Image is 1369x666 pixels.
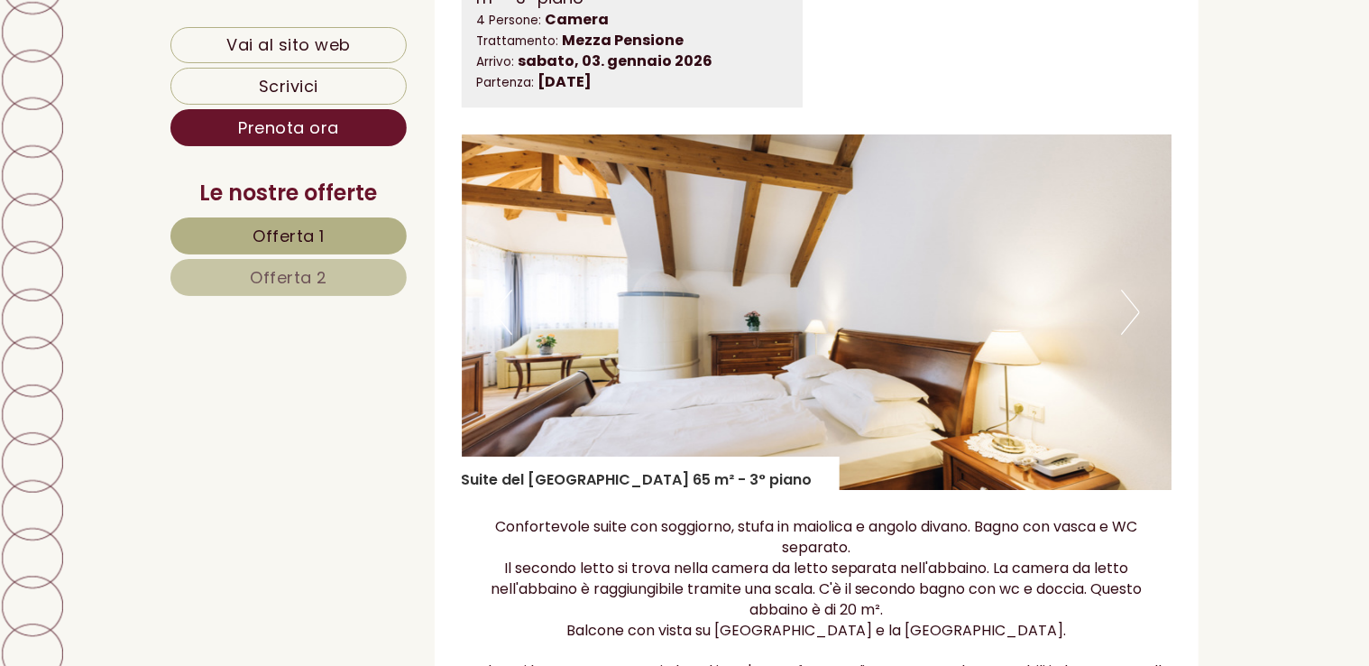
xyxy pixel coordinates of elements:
span: Offerta 1 [253,225,325,247]
a: Scrivici [170,68,407,105]
img: image [462,134,1172,490]
div: Suite del [GEOGRAPHIC_DATA] 65 m² - 3° piano [462,457,840,491]
b: sabato, 03. gennaio 2026 [519,51,713,71]
div: Hotel Tenz [27,56,297,70]
small: Partenza: [477,74,535,91]
b: Mezza Pensione [563,30,684,51]
button: Invia [616,470,712,507]
small: 4 Persone: [477,12,542,29]
b: [DATE] [538,71,593,92]
a: Vai al sito web [170,27,407,63]
button: Next [1121,290,1140,335]
div: Buon giorno, come possiamo aiutarla? [14,52,306,107]
b: Camera [546,9,610,30]
small: Arrivo: [477,53,515,70]
button: Previous [493,290,512,335]
a: Prenota ora [170,109,407,146]
div: mercoledì [304,14,408,43]
div: Le nostre offerte [170,178,407,208]
small: Trattamento: [477,32,559,50]
span: Offerta 2 [250,266,327,289]
small: 06:37 [27,91,297,104]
